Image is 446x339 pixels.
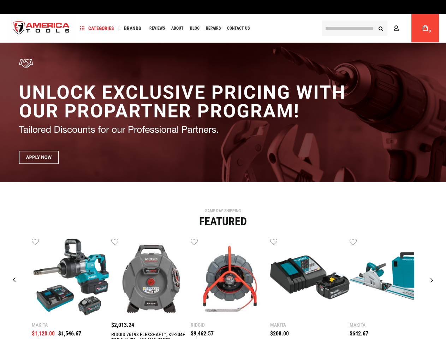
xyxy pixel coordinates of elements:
a: MAKITA BL1840BDC1 18V LXT® LITHIUM-ION BATTERY AND CHARGER STARTER PACK, BL1840B, DC18RC (4.0AH) [270,238,350,319]
a: Categories [77,24,117,33]
span: Categories [80,26,114,31]
img: Makita GWT10T 40V max XGT® Brushless Cordless 4‑Sp. High‑Torque 1" Sq. Drive D‑Handle Extended An... [32,238,111,317]
span: Repairs [206,26,221,30]
a: RIDGID 76198 FLEXSHAFT™, K9-204+ FOR 2-4 [111,238,191,319]
img: RIDGID 76198 FLEXSHAFT™, K9-204+ FOR 2-4 [111,238,191,317]
span: $2,013.24 [111,322,134,328]
a: Reviews [146,24,168,33]
img: MAKITA BL1840BDC1 18V LXT® LITHIUM-ION BATTERY AND CHARGER STARTER PACK, BL1840B, DC18RC (4.0AH) [270,238,350,317]
a: RIDGID 76883 SEESNAKE® MINI PRO [191,238,270,319]
a: MAKITA SP6000J1 6-1/2" PLUNGE CIRCULAR SAW, 55" GUIDE RAIL, 12 AMP, ELECTRIC BRAKE, CASE [350,238,429,319]
a: Repairs [203,24,224,33]
span: $1,120.00 [32,330,55,337]
a: store logo [7,15,76,42]
span: Reviews [149,26,165,30]
span: Brands [124,26,141,31]
span: Contact Us [227,26,250,30]
a: Brands [121,24,144,33]
img: America Tools [7,15,76,42]
div: Makita [270,322,350,327]
a: Blog [187,24,203,33]
a: 0 [418,14,432,42]
button: Search [374,22,387,35]
div: Makita [32,322,111,327]
a: Contact Us [224,24,253,33]
span: Blog [190,26,200,30]
div: Makita [350,322,429,327]
span: $208.00 [270,330,289,337]
span: $9,462.57 [191,330,214,337]
div: Ridgid [191,322,270,327]
span: $1,546.67 [58,330,81,337]
a: About [168,24,187,33]
div: Featured [5,216,441,227]
img: MAKITA SP6000J1 6-1/2" PLUNGE CIRCULAR SAW, 55" GUIDE RAIL, 12 AMP, ELECTRIC BRAKE, CASE [350,238,429,317]
span: About [171,26,184,30]
span: $642.67 [350,330,368,337]
a: Makita GWT10T 40V max XGT® Brushless Cordless 4‑Sp. High‑Torque 1" Sq. Drive D‑Handle Extended An... [32,238,111,319]
span: 0 [429,29,431,33]
img: RIDGID 76883 SEESNAKE® MINI PRO [191,238,270,317]
div: SAME DAY SHIPPING [5,209,441,213]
